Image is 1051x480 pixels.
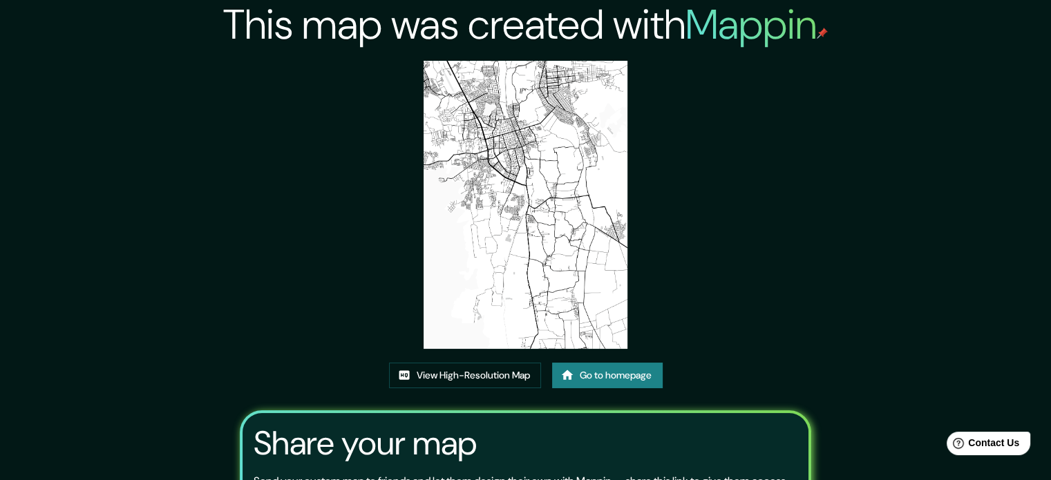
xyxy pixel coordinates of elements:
[928,426,1036,465] iframe: Help widget launcher
[552,363,663,388] a: Go to homepage
[424,61,627,349] img: created-map
[254,424,477,463] h3: Share your map
[389,363,541,388] a: View High-Resolution Map
[817,28,828,39] img: mappin-pin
